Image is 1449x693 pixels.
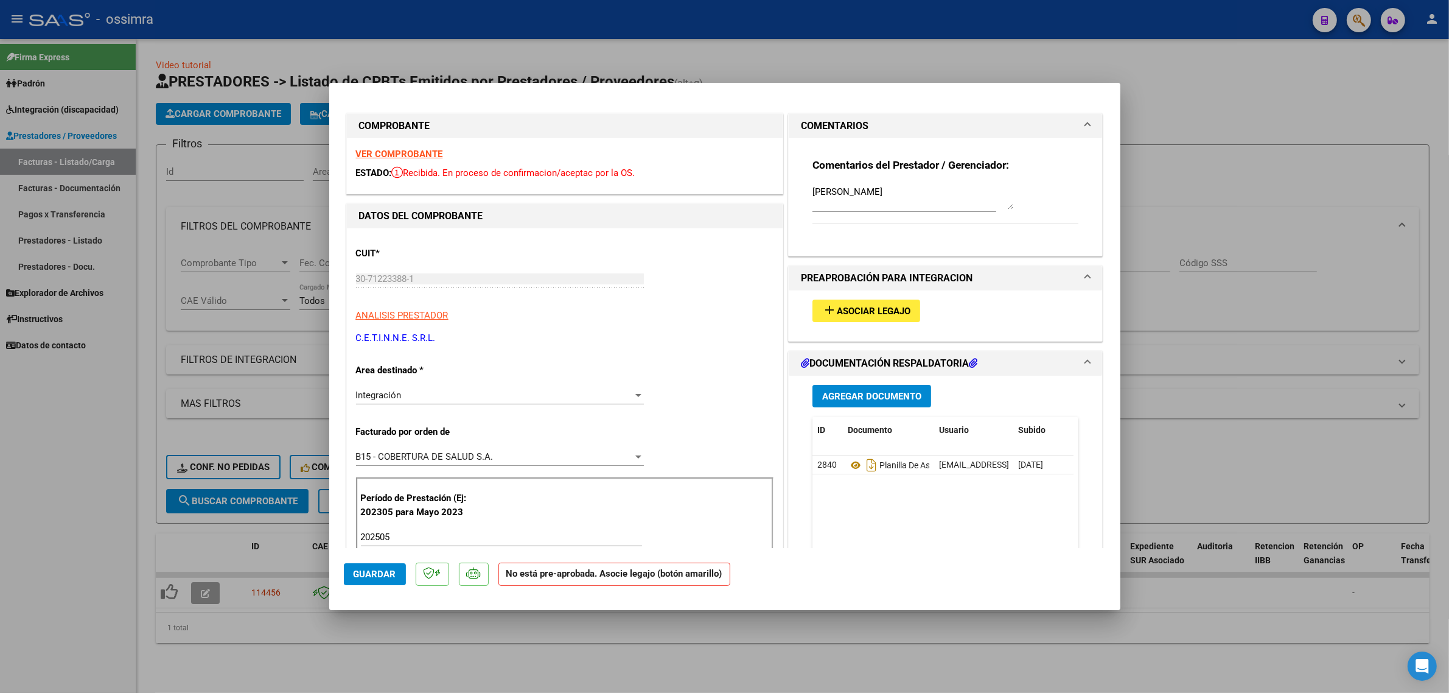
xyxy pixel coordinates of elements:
[1018,425,1046,435] span: Subido
[812,385,931,407] button: Agregar Documento
[356,364,481,378] p: Area destinado *
[789,266,1103,290] mat-expansion-panel-header: PREAPROBACIÓN PARA INTEGRACION
[939,425,969,435] span: Usuario
[817,460,837,470] span: 2840
[789,114,1103,138] mat-expansion-panel-header: COMENTARIOS
[356,331,773,345] p: C.E.T.I.N.N.E. S.R.L.
[817,425,825,435] span: ID
[801,356,977,371] h1: DOCUMENTACIÓN RESPALDATORIA
[822,391,921,402] span: Agregar Documento
[864,456,879,475] i: Descargar documento
[812,159,1009,171] strong: Comentarios del Prestador / Gerenciador:
[498,563,730,586] strong: No está pre-aprobada. Asocie legajo (botón amarillo)
[837,306,910,317] span: Asociar Legajo
[789,138,1103,256] div: COMENTARIOS
[356,390,402,401] span: Integración
[392,167,635,178] span: Recibida. En proceso de confirmacion/aceptac por la OS.
[344,563,406,585] button: Guardar
[361,491,483,519] p: Período de Prestación (Ej: 202305 para Mayo 2023
[848,460,968,470] span: Planilla De Asistencia_2
[1018,460,1043,470] span: [DATE]
[359,210,483,222] strong: DATOS DEL COMPROBANTE
[801,271,972,286] h1: PREAPROBACIÓN PARA INTEGRACION
[822,303,837,317] mat-icon: add
[356,310,449,321] span: ANALISIS PRESTADOR
[359,120,430,132] strong: COMPROBANTE
[843,417,934,443] datatable-header-cell: Documento
[356,149,443,160] a: VER COMPROBANTE
[789,351,1103,376] mat-expansion-panel-header: DOCUMENTACIÓN RESPALDATORIA
[1013,417,1074,443] datatable-header-cell: Subido
[1408,652,1437,681] div: Open Intercom Messenger
[356,167,392,178] span: ESTADO:
[848,425,892,435] span: Documento
[801,119,868,133] h1: COMENTARIOS
[789,290,1103,341] div: PREAPROBACIÓN PARA INTEGRACION
[356,425,481,439] p: Facturado por orden de
[789,376,1103,628] div: DOCUMENTACIÓN RESPALDATORIA
[356,247,481,261] p: CUIT
[939,460,1145,470] span: [EMAIL_ADDRESS][DOMAIN_NAME] - [PERSON_NAME]
[354,569,396,580] span: Guardar
[812,417,843,443] datatable-header-cell: ID
[934,417,1013,443] datatable-header-cell: Usuario
[812,300,920,322] button: Asociar Legajo
[356,451,494,462] span: B15 - COBERTURA DE SALUD S.A.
